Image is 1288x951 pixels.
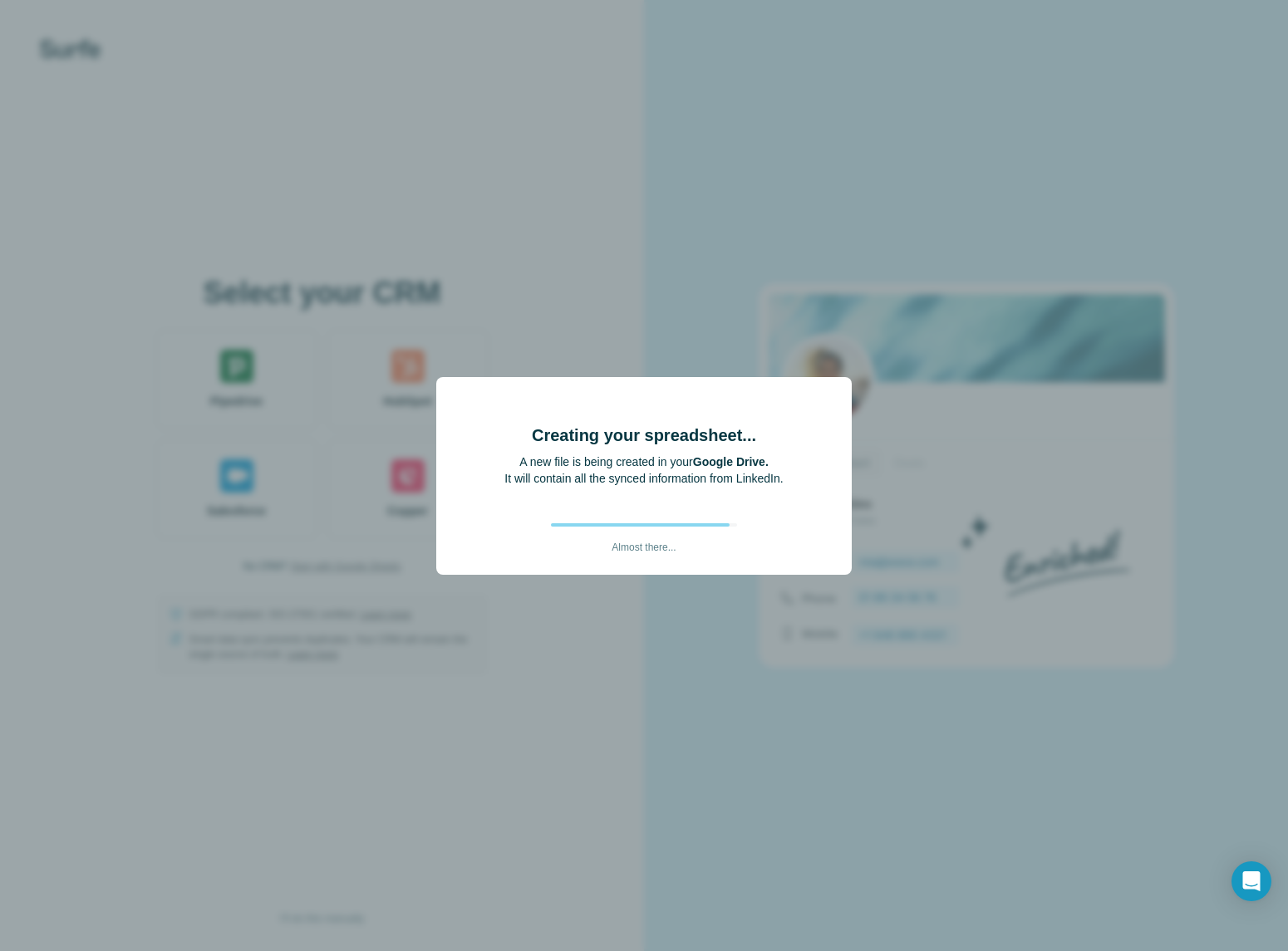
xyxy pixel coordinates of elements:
[504,470,783,487] p: It will contain all the synced information from LinkedIn.
[1231,861,1271,901] div: Open Intercom Messenger
[532,424,756,447] h4: Creating your spreadsheet...
[612,527,676,555] p: Almost there...
[504,453,783,470] p: A new file is being created in your
[693,455,769,468] b: Google Drive.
